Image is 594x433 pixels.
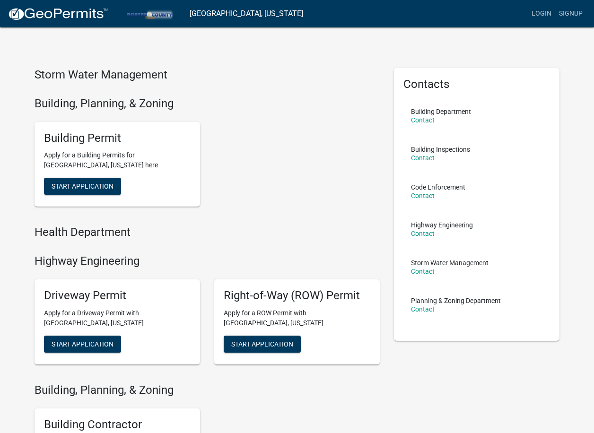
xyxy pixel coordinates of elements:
[44,131,191,145] h5: Building Permit
[231,340,293,347] span: Start Application
[224,336,301,353] button: Start Application
[411,230,435,237] a: Contact
[44,289,191,303] h5: Driveway Permit
[411,222,473,228] p: Highway Engineering
[411,297,501,304] p: Planning & Zoning Department
[403,78,550,91] h5: Contacts
[224,289,370,303] h5: Right-of-Way (ROW) Permit
[44,150,191,170] p: Apply for a Building Permits for [GEOGRAPHIC_DATA], [US_STATE] here
[44,308,191,328] p: Apply for a Driveway Permit with [GEOGRAPHIC_DATA], [US_STATE]
[411,260,489,266] p: Storm Water Management
[411,192,435,199] a: Contact
[52,182,114,190] span: Start Application
[44,418,191,432] h5: Building Contractor
[35,68,380,82] h4: Storm Water Management
[35,383,380,397] h4: Building, Planning, & Zoning
[411,146,470,153] p: Building Inspections
[411,108,471,115] p: Building Department
[35,254,380,268] h4: Highway Engineering
[411,116,435,124] a: Contact
[52,340,114,347] span: Start Application
[411,305,435,313] a: Contact
[224,308,370,328] p: Apply for a ROW Permit with [GEOGRAPHIC_DATA], [US_STATE]
[411,154,435,162] a: Contact
[44,336,121,353] button: Start Application
[116,7,182,20] img: Porter County, Indiana
[555,5,586,23] a: Signup
[35,97,380,111] h4: Building, Planning, & Zoning
[44,178,121,195] button: Start Application
[411,268,435,275] a: Contact
[411,184,465,191] p: Code Enforcement
[35,225,380,239] h4: Health Department
[528,5,555,23] a: Login
[190,6,303,22] a: [GEOGRAPHIC_DATA], [US_STATE]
